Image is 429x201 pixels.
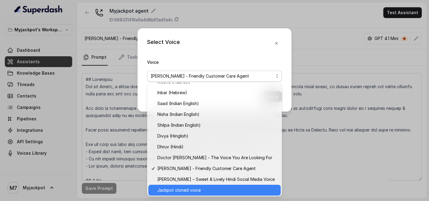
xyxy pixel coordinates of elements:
span: Dhruv (Hindi) [157,143,277,150]
span: [PERSON_NAME] - Friendly Customer Care Agent [157,165,277,172]
span: Saad (Indian English) [157,100,277,107]
span: Inbar (Hebrew) [157,89,277,96]
span: [PERSON_NAME] – Sweet & Lively Hindi Social Media Voice [157,176,277,183]
span: Divya (Hinglish) [157,132,277,140]
span: Doctor [PERSON_NAME] - The Voice You Are Looking For [157,154,277,161]
span: Nisha (Indian English) [157,111,277,118]
span: Jackpot cloned voice [157,187,277,194]
button: [PERSON_NAME] - Friendly Customer Care Agent [147,71,282,82]
span: Shilpa (Indian English) [157,122,277,129]
div: [PERSON_NAME] - Friendly Customer Care Agent [147,83,282,196]
span: [PERSON_NAME] - Friendly Customer Care Agent [151,73,273,80]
